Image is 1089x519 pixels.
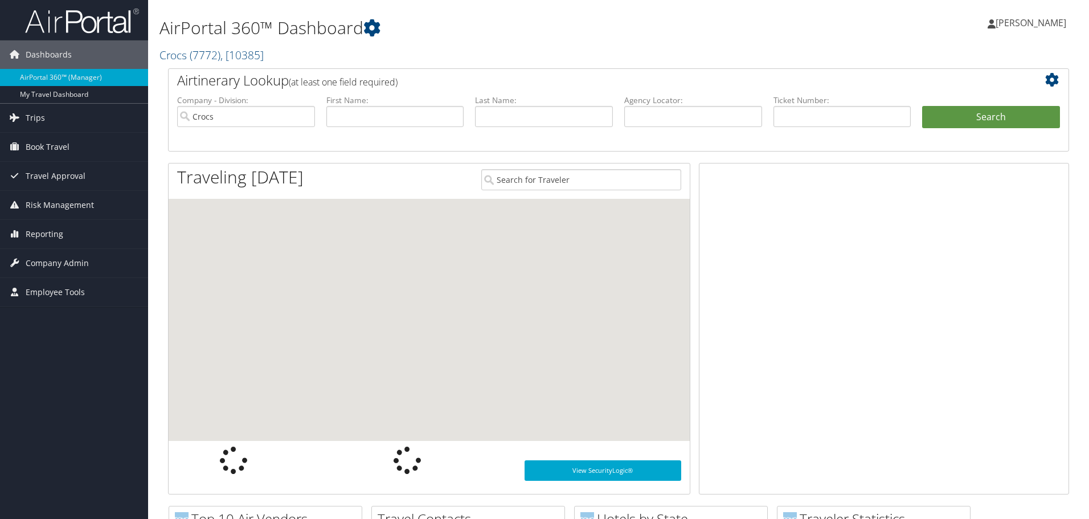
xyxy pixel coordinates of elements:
span: Dashboards [26,40,72,69]
span: Employee Tools [26,278,85,307]
span: Trips [26,104,45,132]
span: Travel Approval [26,162,85,190]
span: , [ 10385 ] [220,47,264,63]
span: Company Admin [26,249,89,277]
span: (at least one field required) [289,76,398,88]
span: ( 7772 ) [190,47,220,63]
img: airportal-logo.png [25,7,139,34]
label: Agency Locator: [624,95,762,106]
a: Crocs [159,47,264,63]
button: Search [922,106,1060,129]
h1: AirPortal 360™ Dashboard [159,16,772,40]
a: View SecurityLogic® [525,460,681,481]
a: [PERSON_NAME] [988,6,1078,40]
label: Ticket Number: [773,95,911,106]
span: Reporting [26,220,63,248]
label: Company - Division: [177,95,315,106]
label: First Name: [326,95,464,106]
h2: Airtinerary Lookup [177,71,985,90]
span: Book Travel [26,133,69,161]
input: Search for Traveler [481,169,681,190]
span: [PERSON_NAME] [996,17,1066,29]
h1: Traveling [DATE] [177,165,304,189]
span: Risk Management [26,191,94,219]
label: Last Name: [475,95,613,106]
